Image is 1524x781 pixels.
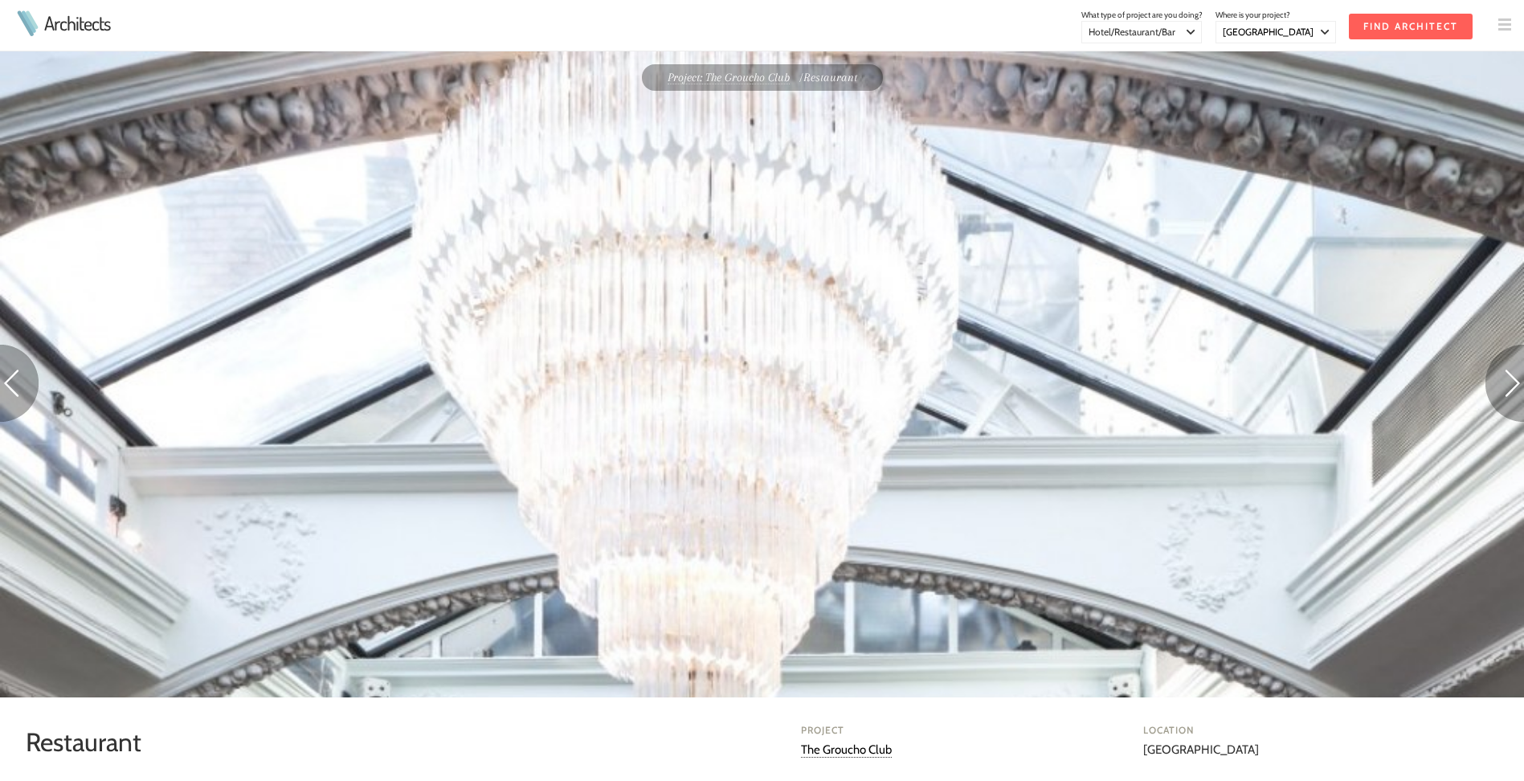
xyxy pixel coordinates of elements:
[668,71,790,84] a: Project: The Groucho Club
[26,723,737,762] h1: Restaurant
[642,64,883,91] div: Restaurant
[1485,345,1524,422] img: Next
[1485,345,1524,427] a: Go to next photo
[13,10,42,36] img: Architects
[1216,10,1290,20] span: Where is your project?
[1349,14,1473,39] input: Find Architect
[44,14,110,33] a: Architects
[801,742,892,758] a: The Groucho Club
[1143,723,1473,738] h4: Location
[799,71,803,84] span: /
[1143,723,1473,759] div: [GEOGRAPHIC_DATA]
[1081,10,1203,20] span: What type of project are you doing?
[801,723,1130,738] h4: Project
